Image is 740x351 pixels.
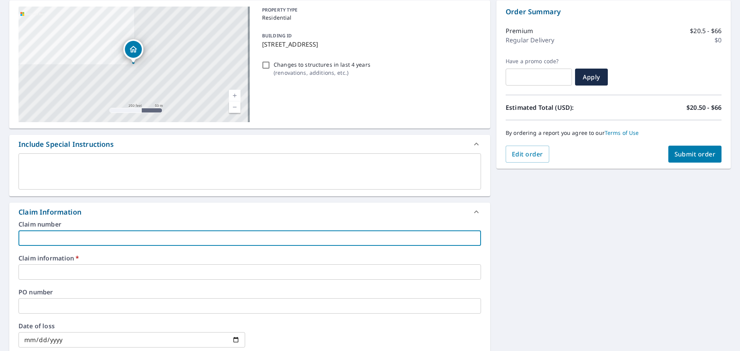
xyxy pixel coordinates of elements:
button: Submit order [668,146,722,163]
div: Claim Information [9,203,490,221]
p: $20.5 - $66 [690,26,721,35]
p: $0 [715,35,721,45]
p: Premium [506,26,533,35]
label: PO number [18,289,481,295]
a: Current Level 17, Zoom In [229,90,240,101]
label: Claim number [18,221,481,227]
p: ( renovations, additions, etc. ) [274,69,370,77]
span: Submit order [674,150,716,158]
span: Apply [581,73,602,81]
p: $20.50 - $66 [686,103,721,112]
label: Claim information [18,255,481,261]
p: BUILDING ID [262,32,292,39]
div: Dropped pin, building 1, Residential property, 801 N Mulberry St Corydon, IN 47112 [123,39,143,63]
label: Date of loss [18,323,245,329]
div: Claim Information [18,207,81,217]
p: Residential [262,13,478,22]
a: Current Level 17, Zoom Out [229,101,240,113]
p: [STREET_ADDRESS] [262,40,478,49]
div: Include Special Instructions [18,139,114,149]
p: Regular Delivery [506,35,554,45]
label: Have a promo code? [506,58,572,65]
button: Edit order [506,146,549,163]
p: Estimated Total (USD): [506,103,614,112]
span: Edit order [512,150,543,158]
div: Include Special Instructions [9,135,490,153]
p: Order Summary [506,7,721,17]
p: Changes to structures in last 4 years [274,60,370,69]
p: By ordering a report you agree to our [506,129,721,136]
a: Terms of Use [605,129,639,136]
p: PROPERTY TYPE [262,7,478,13]
button: Apply [575,69,608,86]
